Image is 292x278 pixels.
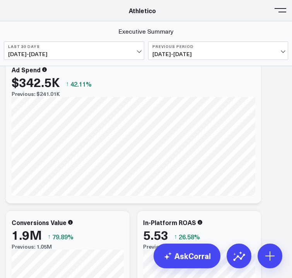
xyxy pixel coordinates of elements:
[12,65,41,74] div: Ad Spend
[179,232,200,241] span: 26.58%
[143,228,168,242] div: 5.53
[152,44,284,49] b: Previous Period
[8,44,140,49] b: Last 30 Days
[12,218,67,227] div: Conversions Value
[70,80,92,88] span: 42.11%
[143,244,255,250] div: Previous: 4.37
[118,27,174,36] a: Executive Summary
[12,244,124,250] div: Previous: 1.05M
[174,232,177,242] span: ↑
[152,51,284,57] span: [DATE] - [DATE]
[143,218,196,227] div: In-Platform ROAS
[4,41,144,60] button: Last 30 Days[DATE]-[DATE]
[12,75,60,89] div: $342.5K
[52,232,73,241] span: 79.89%
[148,41,289,60] button: Previous Period[DATE]-[DATE]
[129,6,156,15] a: Athletico
[154,244,220,268] a: AskCorral
[66,79,69,89] span: ↑
[48,232,51,242] span: ↑
[12,228,42,242] div: 1.9M
[12,91,255,97] div: Previous: $241.01K
[8,51,140,57] span: [DATE] - [DATE]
